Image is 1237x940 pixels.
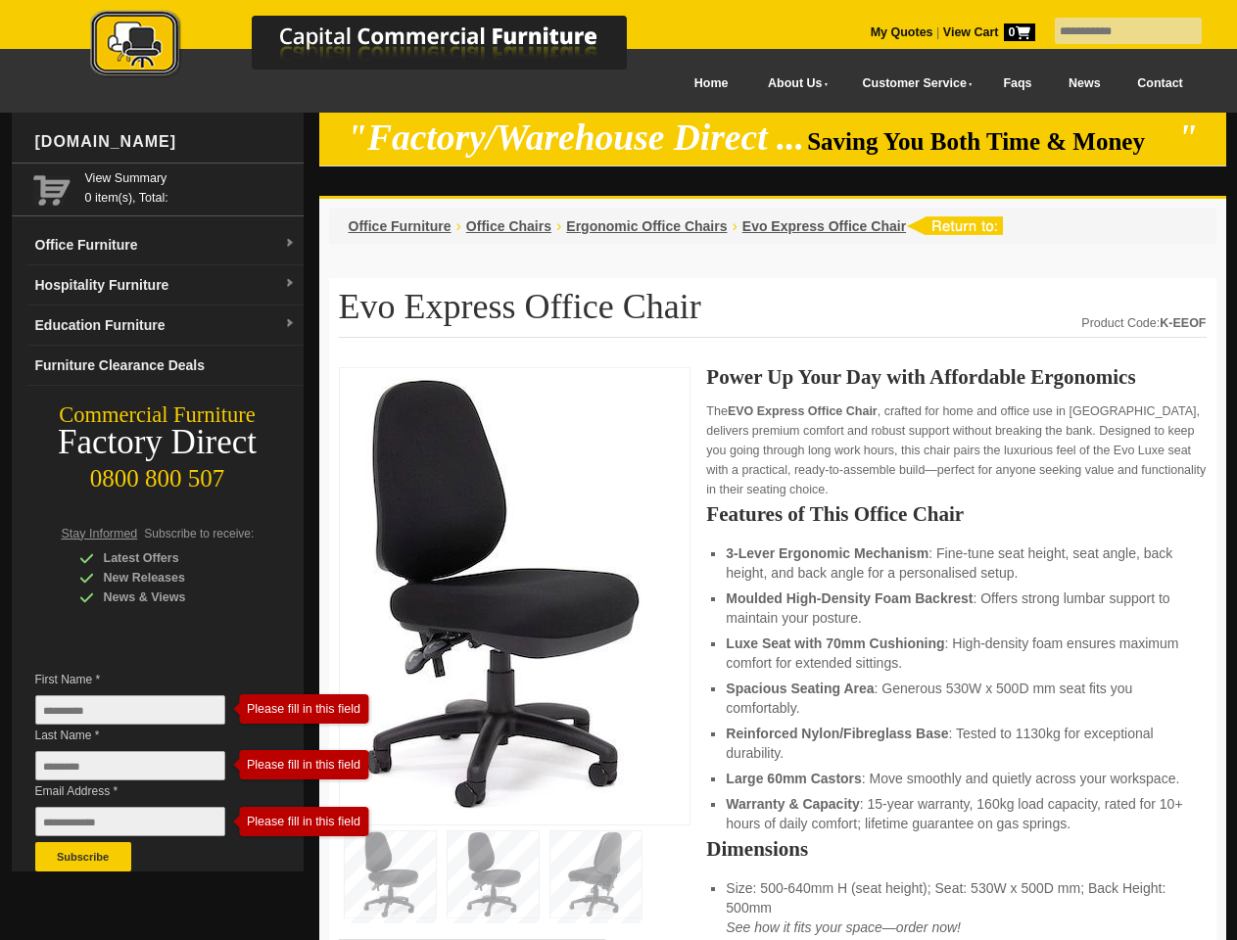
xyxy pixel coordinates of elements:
[906,216,1003,235] img: return to
[79,548,265,568] div: Latest Offers
[466,218,551,234] a: Office Chairs
[456,216,461,236] li: ›
[732,216,737,236] li: ›
[35,726,255,745] span: Last Name *
[12,401,304,429] div: Commercial Furniture
[726,771,862,786] strong: Large 60mm Castors
[36,10,722,81] img: Capital Commercial Furniture Logo
[36,10,722,87] a: Capital Commercial Furniture Logo
[85,168,296,205] span: 0 item(s), Total:
[706,504,1206,524] h2: Features of This Office Chair
[27,265,304,305] a: Hospitality Furnituredropdown
[728,404,878,418] strong: EVO Express Office Chair
[27,305,304,346] a: Education Furnituredropdown
[12,455,304,493] div: 0800 800 507
[35,670,255,689] span: First Name *
[726,794,1186,833] li: : 15-year warranty, 160kg load capacity, rated for 10+ hours of daily comfort; lifetime guarantee...
[62,527,138,540] span: Stay Informed
[27,113,304,171] div: [DOMAIN_NAME]
[35,695,225,725] input: First Name *
[726,588,1186,628] li: : Offers strong lumbar support to maintain your posture.
[347,117,804,158] em: "Factory/Warehouse Direct ...
[79,587,265,607] div: News & Views
[840,62,984,106] a: Customer Service
[349,218,452,234] a: Office Furniture
[1160,316,1206,330] strong: K-EEOF
[726,878,1186,937] li: Size: 500-640mm H (seat height); Seat: 530W x 500D mm; Back Height: 500mm
[871,25,933,39] a: My Quotes
[726,679,1186,718] li: : Generous 530W x 500D mm seat fits you comfortably.
[706,839,1206,859] h2: Dimensions
[726,919,961,935] em: See how it fits your space—order now!
[726,726,948,741] strong: Reinforced Nylon/Fibreglass Base
[726,681,874,696] strong: Spacious Seating Area
[726,796,859,812] strong: Warranty & Capacity
[144,527,254,540] span: Subscribe to receive:
[35,751,225,780] input: Last Name *
[566,218,727,234] a: Ergonomic Office Chairs
[239,815,353,828] div: Please fill in this field
[726,590,973,606] strong: Moulded High-Density Foam Backrest
[1177,117,1198,158] em: "
[706,401,1206,499] p: The , crafted for home and office use in [GEOGRAPHIC_DATA], delivers premium comfort and robust s...
[284,318,296,330] img: dropdown
[807,128,1174,155] span: Saving You Both Time & Money
[239,758,353,772] div: Please fill in this field
[85,168,296,188] a: View Summary
[726,724,1186,763] li: : Tested to 1130kg for exceptional durability.
[35,781,255,801] span: Email Address *
[27,225,304,265] a: Office Furnituredropdown
[706,367,1206,387] h2: Power Up Your Day with Affordable Ergonomics
[742,218,906,234] a: Evo Express Office Chair
[79,568,265,587] div: New Releases
[943,25,1035,39] strong: View Cart
[746,62,840,106] a: About Us
[339,288,1207,338] h1: Evo Express Office Chair
[726,634,1186,673] li: : High-density foam ensures maximum comfort for extended sittings.
[284,238,296,250] img: dropdown
[1081,313,1206,333] div: Product Code:
[239,702,353,716] div: Please fill in this field
[556,216,561,236] li: ›
[985,62,1051,106] a: Faqs
[12,429,304,456] div: Factory Direct
[35,807,225,836] input: Email Address *
[1004,23,1035,41] span: 0
[939,25,1034,39] a: View Cart0
[726,545,928,561] strong: 3-Lever Ergonomic Mechanism
[1118,62,1201,106] a: Contact
[284,278,296,290] img: dropdown
[1050,62,1118,106] a: News
[35,842,131,871] button: Subscribe
[726,635,944,651] strong: Luxe Seat with 70mm Cushioning
[726,769,1186,788] li: : Move smoothly and quietly across your workspace.
[27,346,304,386] a: Furniture Clearance Deals
[726,543,1186,583] li: : Fine-tune seat height, seat angle, back height, and back angle for a personalised setup.
[350,378,643,809] img: Comfortable Evo Express Office Chair with 70mm high-density foam seat and large 60mm castors.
